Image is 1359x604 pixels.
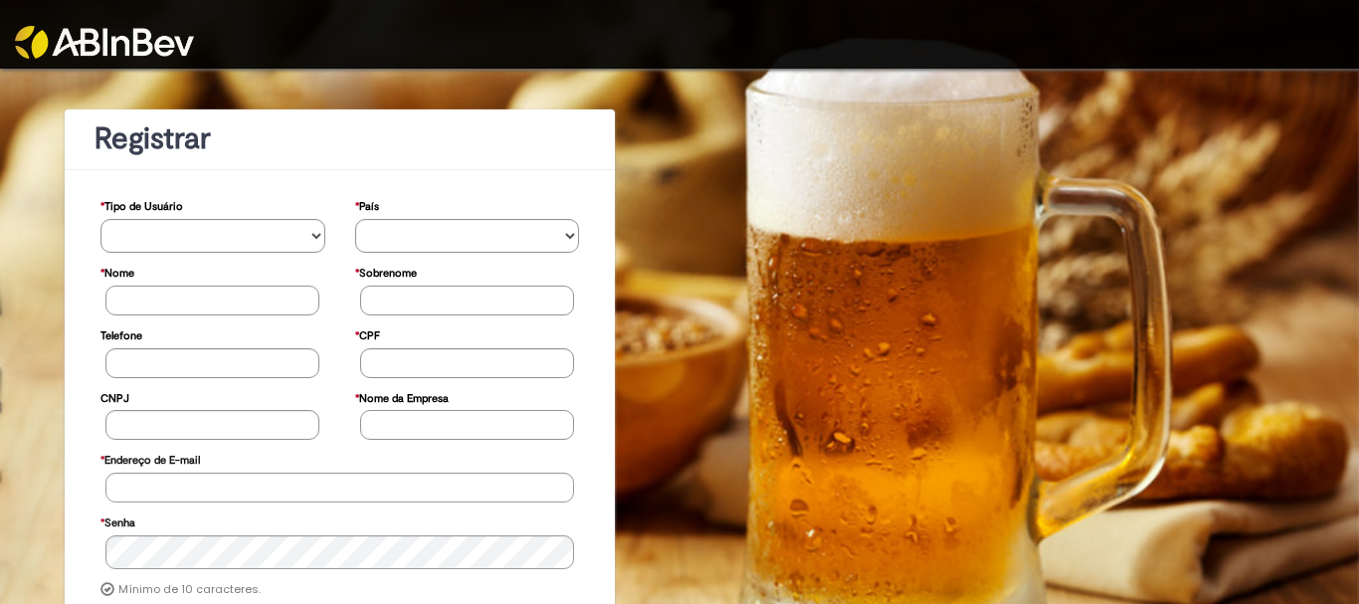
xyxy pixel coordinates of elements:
[355,319,380,348] label: CPF
[100,190,183,219] label: Tipo de Usuário
[118,582,261,598] label: Mínimo de 10 caracteres.
[100,444,200,473] label: Endereço de E-mail
[355,382,449,411] label: Nome da Empresa
[100,506,135,535] label: Senha
[355,190,379,219] label: País
[100,257,134,286] label: Nome
[100,382,129,411] label: CNPJ
[15,26,194,59] img: ABInbev-white.png
[100,319,142,348] label: Telefone
[355,257,417,286] label: Sobrenome
[95,122,585,155] h1: Registrar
